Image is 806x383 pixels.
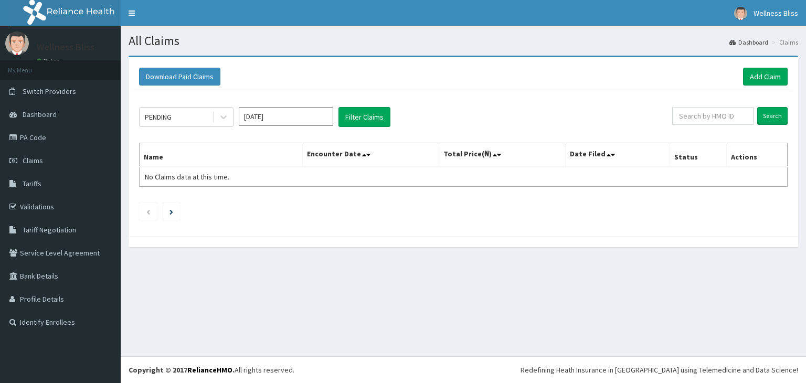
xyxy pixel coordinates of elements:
li: Claims [769,38,798,47]
a: Dashboard [729,38,768,47]
button: Download Paid Claims [139,68,220,86]
th: Encounter Date [303,143,439,167]
a: Previous page [146,207,151,216]
a: RelianceHMO [187,365,232,375]
button: Filter Claims [338,107,390,127]
input: Select Month and Year [239,107,333,126]
span: Wellness Bliss [754,8,798,18]
th: Name [140,143,303,167]
span: Tariff Negotiation [23,225,76,235]
a: Next page [169,207,173,216]
th: Actions [726,143,787,167]
th: Total Price(₦) [439,143,566,167]
strong: Copyright © 2017 . [129,365,235,375]
img: User Image [5,31,29,55]
span: Tariffs [23,179,41,188]
footer: All rights reserved. [121,356,806,383]
a: Online [37,57,62,65]
input: Search by HMO ID [672,107,754,125]
p: Wellness Bliss [37,42,94,52]
h1: All Claims [129,34,798,48]
span: Claims [23,156,43,165]
img: User Image [734,7,747,20]
a: Add Claim [743,68,788,86]
div: PENDING [145,112,172,122]
div: Redefining Heath Insurance in [GEOGRAPHIC_DATA] using Telemedicine and Data Science! [521,365,798,375]
span: No Claims data at this time. [145,172,229,182]
input: Search [757,107,788,125]
span: Switch Providers [23,87,76,96]
th: Status [670,143,726,167]
span: Dashboard [23,110,57,119]
th: Date Filed [566,143,670,167]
